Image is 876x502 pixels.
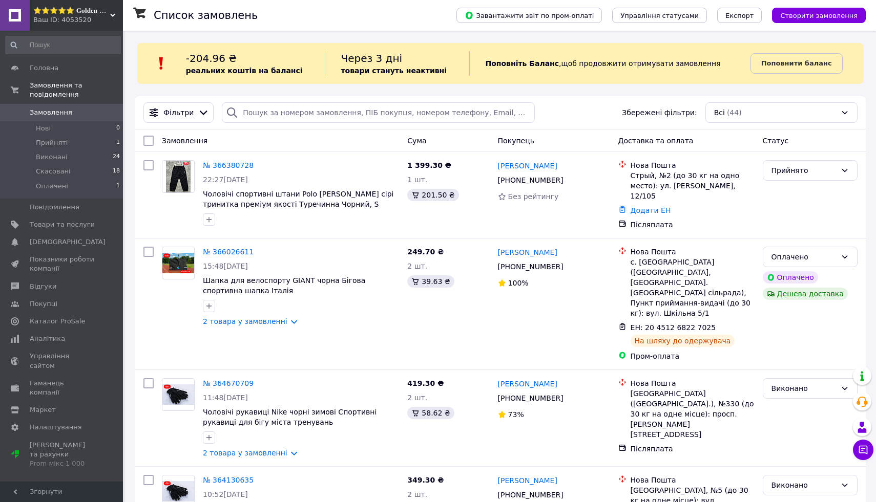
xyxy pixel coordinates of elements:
span: Покупці [30,299,57,309]
button: Управління статусами [612,8,707,23]
a: Чоловічі спортивні штани Polo [PERSON_NAME] сірі тринитка преміум якості Туречинна Чорний, S [203,190,394,208]
span: Виконані [36,152,68,162]
a: Шапка для велоспорту GIANT чорна Бігова спортивна шапка Італія [203,276,365,295]
span: Завантажити звіт по пром-оплаті [465,11,594,20]
div: На шляху до одержувача [631,335,735,347]
div: с. [GEOGRAPHIC_DATA] ([GEOGRAPHIC_DATA], [GEOGRAPHIC_DATA]. [GEOGRAPHIC_DATA] сільрада), Пункт пр... [631,257,755,318]
div: 201.50 ₴ [407,189,458,201]
input: Пошук [5,36,121,54]
span: Управління сайтом [30,352,95,370]
a: Чоловічі рукавиці Nike чорні зимові Спортивні рукавиці для бігу міста тренувань [203,408,377,426]
button: Чат з покупцем [853,440,873,460]
a: [PERSON_NAME] [498,475,557,486]
div: Нова Пошта [631,378,755,388]
span: Статус [763,137,789,145]
a: 2 товара у замовленні [203,317,287,325]
span: [PERSON_NAME] та рахунки [30,441,95,469]
div: Prom мікс 1 000 [30,459,95,468]
span: Замовлення [162,137,207,145]
span: Створити замовлення [780,12,858,19]
a: [PERSON_NAME] [498,247,557,257]
span: 1 [116,138,120,147]
span: 2 шт. [407,394,427,402]
span: -204.96 ₴ [186,52,237,64]
span: (44) [727,108,742,117]
a: № 364670709 [203,379,254,387]
span: Cума [407,137,426,145]
span: 18 [113,167,120,176]
div: Ваш ID: 4053520 [33,15,123,25]
span: 24 [113,152,120,162]
a: № 364130635 [203,476,254,484]
span: 15:48[DATE] [203,262,248,270]
a: № 366380728 [203,161,254,169]
span: 2 шт. [407,490,427,498]
span: Експорт [725,12,754,19]
div: [PHONE_NUMBER] [496,391,566,405]
button: Завантажити звіт по пром-оплаті [456,8,602,23]
div: [PHONE_NUMBER] [496,259,566,274]
a: Фото товару [162,378,195,411]
span: Каталог ProSale [30,317,85,326]
button: Експорт [717,8,762,23]
span: Нові [36,124,51,133]
div: [GEOGRAPHIC_DATA] ([GEOGRAPHIC_DATA].), №330 (до 30 кг на одне місце): просп. [PERSON_NAME][STREE... [631,388,755,440]
span: 349.30 ₴ [407,476,444,484]
span: 10:52[DATE] [203,490,248,498]
span: Повідомлення [30,203,79,212]
h1: Список замовлень [154,9,258,21]
img: Фото товару [162,481,194,501]
span: ⭐️⭐️⭐️⭐️⭐️ 𝐆𝐨𝐥𝐝𝐞𝐧 𝐌𝐚𝐫𝐤𝐞𝐭 [33,6,110,15]
b: Поповніть Баланс [485,59,559,68]
span: Показники роботи компанії [30,255,95,273]
a: Поповнити баланс [750,53,843,74]
div: Прийнято [771,165,837,176]
span: 100% [508,279,529,287]
span: [DEMOGRAPHIC_DATA] [30,237,106,247]
span: Покупець [498,137,534,145]
span: Доставка та оплата [618,137,694,145]
a: Фото товару [162,160,195,193]
span: Прийняті [36,138,68,147]
div: 39.63 ₴ [407,275,454,288]
b: товари стануть неактивні [341,67,447,75]
b: реальних коштів на балансі [186,67,303,75]
span: Замовлення та повідомлення [30,81,123,99]
span: Через 3 дні [341,52,402,64]
span: Головна [30,63,58,73]
span: 73% [508,410,524,419]
div: Післяплата [631,444,755,454]
span: Гаманець компанії [30,379,95,397]
span: Управління статусами [620,12,699,19]
div: , щоб продовжити отримувати замовлення [469,51,750,76]
span: 2 шт. [407,262,427,270]
div: [PHONE_NUMBER] [496,488,566,502]
span: Збережені фільтри: [622,107,697,118]
input: Пошук за номером замовлення, ПІБ покупця, номером телефону, Email, номером накладної [222,102,535,123]
div: Післяплата [631,220,755,230]
span: Всі [714,107,725,118]
span: Замовлення [30,108,72,117]
span: 419.30 ₴ [407,379,444,387]
span: 1 шт. [407,176,427,184]
div: Нова Пошта [631,247,755,257]
div: Оплачено [763,271,818,283]
span: Відгуки [30,282,56,291]
span: Товари та послуги [30,220,95,229]
span: Скасовані [36,167,71,176]
img: Фото товару [166,161,191,192]
span: Маркет [30,405,56,414]
span: 1 399.30 ₴ [407,161,451,169]
span: Фільтри [163,107,194,118]
div: Нова Пошта [631,475,755,485]
div: Нова Пошта [631,160,755,170]
div: [PHONE_NUMBER] [496,173,566,187]
a: № 366026611 [203,248,254,256]
span: 1 [116,182,120,191]
a: Додати ЕН [631,206,671,214]
img: :exclamation: [154,56,169,71]
a: [PERSON_NAME] [498,161,557,171]
span: 22:27[DATE] [203,176,248,184]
